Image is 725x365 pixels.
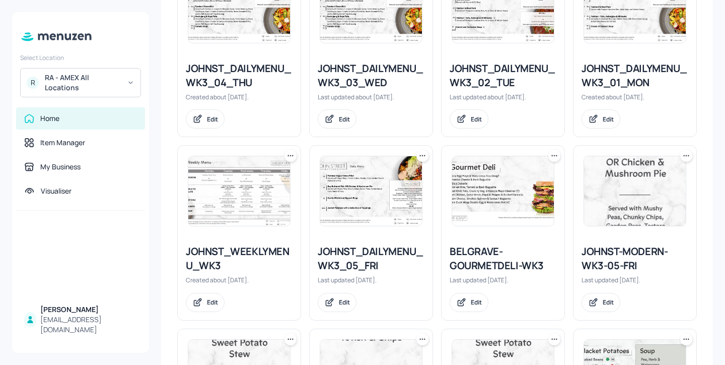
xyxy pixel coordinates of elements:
div: My Business [40,162,81,172]
div: Home [40,113,59,124]
div: JOHNST-MODERN-WK3-05-FRI [582,245,688,273]
div: Created about [DATE]. [582,93,688,101]
div: Created about [DATE]. [186,93,293,101]
img: 2025-04-04-1743777849906zth9rltfywl.jpeg [320,156,422,226]
div: Edit [207,115,218,124]
div: Edit [471,115,482,124]
div: Item Manager [40,138,85,148]
div: R [27,77,39,89]
div: Edit [471,298,482,307]
div: JOHNST_DAILYMENU_WK3_03_WED [318,62,424,90]
div: Edit [603,298,614,307]
div: Last updated [DATE]. [450,276,556,284]
div: Visualiser [41,186,71,196]
div: Edit [207,298,218,307]
div: Last updated [DATE]. [318,276,424,284]
div: Edit [339,298,350,307]
div: JOHNST_DAILYMENU_WK3_02_TUE [450,62,556,90]
div: Select Location [20,53,141,62]
div: [PERSON_NAME] [40,305,137,315]
div: [EMAIL_ADDRESS][DOMAIN_NAME] [40,315,137,335]
div: JOHNST_DAILYMENU_WK3_05_FRI [318,245,424,273]
div: Last updated [DATE]. [582,276,688,284]
div: Last updated about [DATE]. [450,93,556,101]
div: Created about [DATE]. [186,276,293,284]
div: Edit [603,115,614,124]
img: 2025-02-10-1739178460605pzkztxuvzk.jpeg [452,156,554,226]
div: JOHNST_DAILYMENU_WK3_01_MON [582,62,688,90]
div: Last updated about [DATE]. [318,93,424,101]
div: JOHNST_WEEKLYMENU_WK3 [186,245,293,273]
div: Edit [339,115,350,124]
div: JOHNST_DAILYMENU_WK3_04_THU [186,62,293,90]
img: 2025-07-07-1751901869830r0za87ja3gb.jpeg [188,156,290,226]
div: RA - AMEX All Locations [45,73,121,93]
img: 2025-02-14-1739532375380y5grp8xgzlj.jpeg [584,156,686,226]
div: BELGRAVE-GOURMETDELI-WK3 [450,245,556,273]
